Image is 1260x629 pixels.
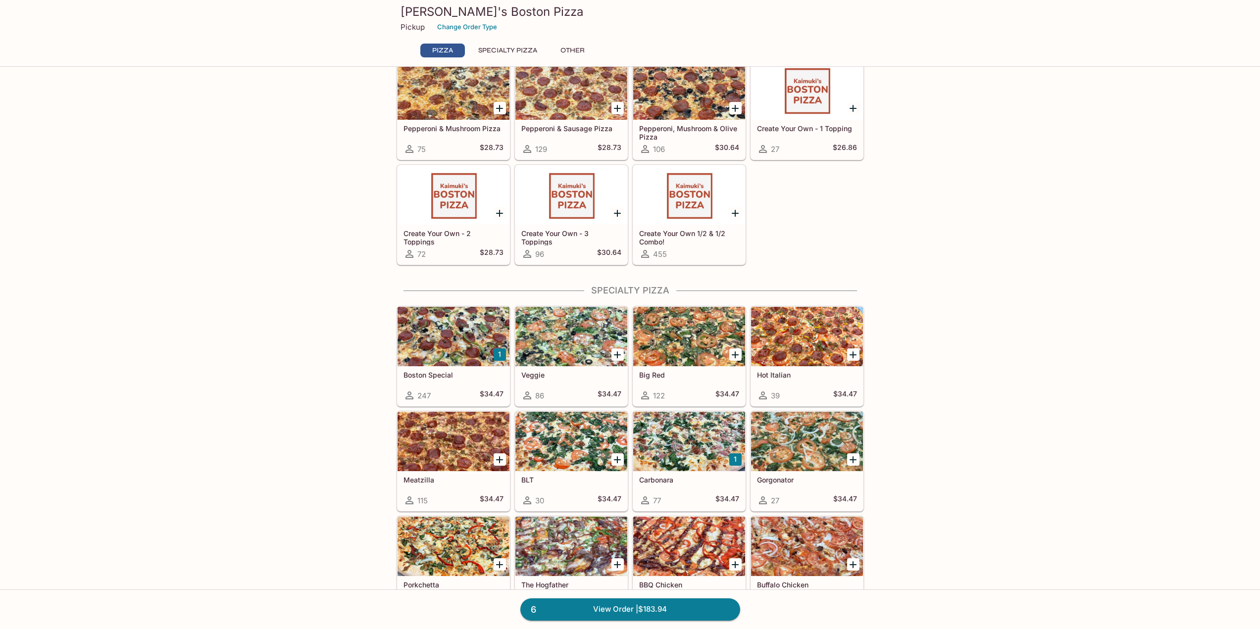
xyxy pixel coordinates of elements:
div: Pepperoni & Mushroom Pizza [398,60,509,120]
button: Add Create Your Own - 3 Toppings [611,207,624,219]
h5: Create Your Own - 1 Topping [757,124,857,133]
button: Add Big Red [729,348,742,361]
h5: Pepperoni, Mushroom & Olive Pizza [639,124,739,141]
a: Create Your Own - 1 Topping27$26.86 [751,60,863,160]
span: 247 [417,391,431,400]
span: 77 [653,496,661,505]
h5: Pepperoni & Mushroom Pizza [403,124,504,133]
h5: Carbonara [639,476,739,484]
a: 6View Order |$183.94 [520,598,740,620]
span: 30 [535,496,544,505]
h3: [PERSON_NAME]'s Boston Pizza [401,4,860,19]
button: Add Gorgonator [847,453,859,466]
button: Other [551,44,595,57]
h5: BBQ Chicken [639,581,739,589]
h5: BLT [521,476,621,484]
button: Add Porkchetta [494,558,506,571]
div: The Hogfather [515,517,627,576]
button: Add Boston Special [494,348,506,361]
button: Add Pepperoni, Mushroom & Olive Pizza [729,102,742,114]
p: Pickup [401,22,425,32]
h5: Porkchetta [403,581,504,589]
a: BLT30$34.47 [515,411,628,511]
div: Buffalo Chicken [751,517,863,576]
div: Boston Special [398,307,509,366]
a: The Hogfather19$34.47 [515,516,628,616]
div: Big Red [633,307,745,366]
h5: $28.73 [480,248,504,260]
button: Add Carbonara [729,453,742,466]
button: Add Create Your Own - 1 Topping [847,102,859,114]
h5: $34.47 [480,389,504,401]
h5: $34.47 [833,494,857,506]
h5: Boston Special [403,371,504,379]
a: Buffalo Chicken9$34.47 [751,516,863,616]
h5: Create Your Own 1/2 & 1/2 Combo! [639,229,739,245]
span: 27 [771,145,779,154]
div: Meatzilla [398,412,509,471]
a: BBQ Chicken39$34.47 [633,516,746,616]
div: Create Your Own - 3 Toppings [515,165,627,225]
a: Carbonara77$34.47 [633,411,746,511]
div: Porkchetta [398,517,509,576]
a: Gorgonator27$34.47 [751,411,863,511]
div: BBQ Chicken [633,517,745,576]
button: Specialty Pizza [473,44,543,57]
button: Add BBQ Chicken [729,558,742,571]
a: Pepperoni, Mushroom & Olive Pizza106$30.64 [633,60,746,160]
div: Create Your Own 1/2 & 1/2 Combo! [633,165,745,225]
h5: $26.86 [833,143,857,155]
h5: Veggie [521,371,621,379]
h5: Big Red [639,371,739,379]
h5: Create Your Own - 3 Toppings [521,229,621,245]
div: Hot Italian [751,307,863,366]
h5: $34.47 [598,389,621,401]
div: Gorgonator [751,412,863,471]
h5: $34.47 [598,494,621,506]
a: Boston Special247$34.47 [397,306,510,406]
h5: $34.47 [715,494,739,506]
h5: Buffalo Chicken [757,581,857,589]
a: Create Your Own - 2 Toppings72$28.73 [397,165,510,265]
a: Veggie86$34.47 [515,306,628,406]
h5: $28.73 [480,143,504,155]
button: Pizza [420,44,465,57]
a: Create Your Own - 3 Toppings96$30.64 [515,165,628,265]
span: 6 [525,603,542,617]
h5: Pepperoni & Sausage Pizza [521,124,621,133]
a: Pepperoni & Mushroom Pizza75$28.73 [397,60,510,160]
div: BLT [515,412,627,471]
h5: The Hogfather [521,581,621,589]
button: Add Create Your Own - 2 Toppings [494,207,506,219]
h5: Meatzilla [403,476,504,484]
button: Add The Hogfather [611,558,624,571]
h5: $34.47 [480,494,504,506]
h5: Hot Italian [757,371,857,379]
a: Big Red122$34.47 [633,306,746,406]
span: 106 [653,145,665,154]
span: 122 [653,391,665,400]
button: Add Veggie [611,348,624,361]
button: Add Create Your Own 1/2 & 1/2 Combo! [729,207,742,219]
span: 115 [417,496,428,505]
h5: $34.47 [715,389,739,401]
h5: $28.73 [598,143,621,155]
a: Porkchetta21$34.47 [397,516,510,616]
span: 86 [535,391,544,400]
a: Create Your Own 1/2 & 1/2 Combo!455 [633,165,746,265]
h5: $34.47 [833,389,857,401]
h5: Gorgonator [757,476,857,484]
a: Pepperoni & Sausage Pizza129$28.73 [515,60,628,160]
div: Carbonara [633,412,745,471]
button: Add Meatzilla [494,453,506,466]
div: Pepperoni & Sausage Pizza [515,60,627,120]
span: 39 [771,391,780,400]
span: 75 [417,145,426,154]
h5: $30.64 [715,143,739,155]
h5: $30.64 [597,248,621,260]
button: Add Buffalo Chicken [847,558,859,571]
span: 72 [417,249,426,259]
a: Hot Italian39$34.47 [751,306,863,406]
div: Pepperoni, Mushroom & Olive Pizza [633,60,745,120]
button: Change Order Type [433,19,502,35]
